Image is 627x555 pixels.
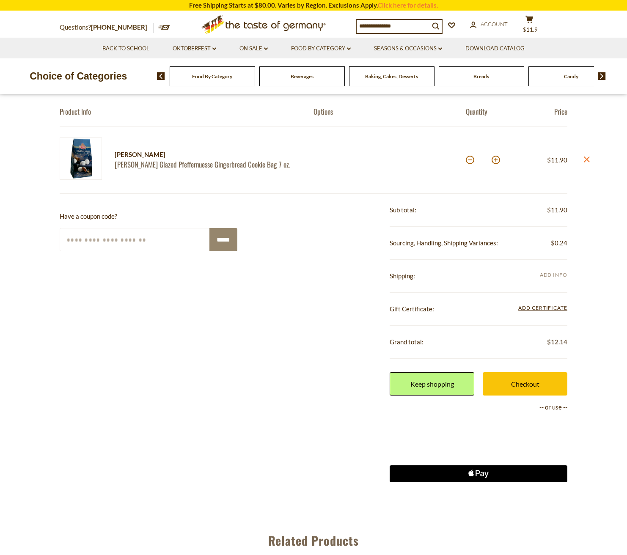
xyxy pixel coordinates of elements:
[60,107,313,116] div: Product Info
[551,238,567,248] span: $0.24
[91,23,147,31] a: [PHONE_NUMBER]
[483,372,567,396] a: Checkout
[540,272,567,278] span: Add Info
[378,1,438,9] a: Click here for details.
[390,402,567,412] p: -- or use --
[60,211,237,222] p: Have a coupon code?
[390,305,434,313] span: Gift Certificate:
[390,239,498,247] span: Sourcing, Handling, Shipping Variances:
[374,44,442,53] a: Seasons & Occasions
[390,272,415,280] span: Shipping:
[473,73,489,80] a: Breads
[598,72,606,80] img: next arrow
[157,72,165,80] img: previous arrow
[547,337,567,347] span: $12.14
[517,107,567,116] div: Price
[390,442,567,459] iframe: PayPal-paylater
[390,419,567,436] iframe: PayPal-paypal
[291,44,351,53] a: Food By Category
[547,205,567,215] span: $11.90
[365,73,418,80] a: Baking, Cakes, Desserts
[60,137,102,180] img: Wicklein Glazed Pfeffernuesse Gingerbread Cookie Bag 7 oz.
[390,206,416,214] span: Sub total:
[115,160,299,169] a: [PERSON_NAME] Glazed Pfeffernuesse Gingerbread Cookie Bag 7 oz.
[313,107,466,116] div: Options
[517,15,542,36] button: $11.9
[470,20,508,29] a: Account
[291,73,313,80] a: Beverages
[173,44,216,53] a: Oktoberfest
[547,156,567,164] span: $11.90
[239,44,268,53] a: On Sale
[523,26,538,33] span: $11.9
[390,372,474,396] a: Keep shopping
[481,21,508,27] span: Account
[102,44,149,53] a: Back to School
[518,304,567,313] span: Add Certificate
[390,338,423,346] span: Grand total:
[60,22,154,33] p: Questions?
[192,73,232,80] a: Food By Category
[115,149,299,160] div: [PERSON_NAME]
[465,44,525,53] a: Download Catalog
[564,73,578,80] a: Candy
[466,107,517,116] div: Quantity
